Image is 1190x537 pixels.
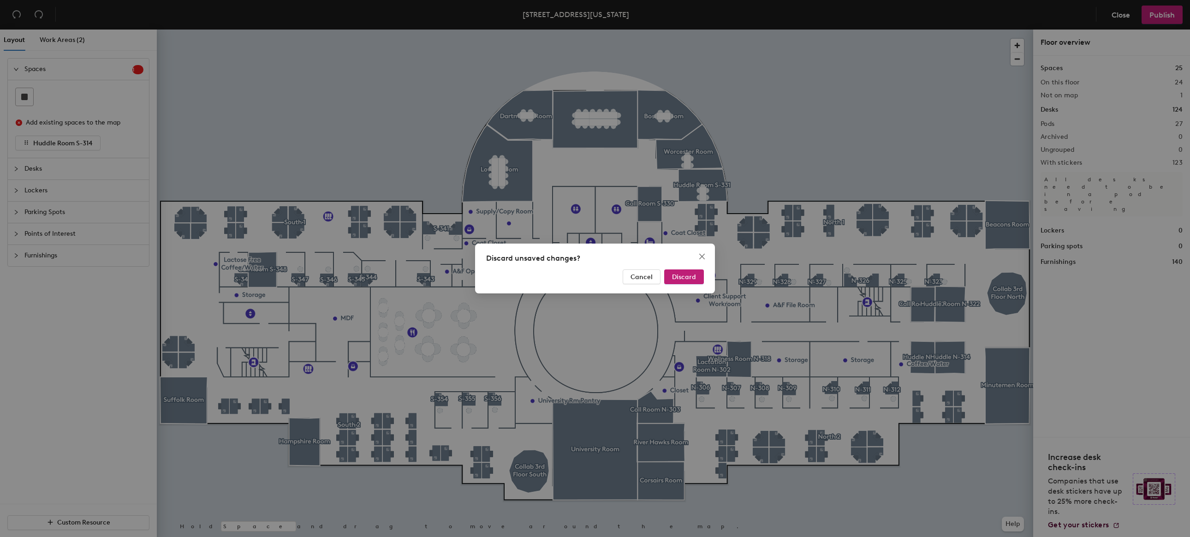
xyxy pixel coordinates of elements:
[695,253,709,260] span: Close
[672,273,696,281] span: Discard
[695,249,709,264] button: Close
[623,269,660,284] button: Cancel
[698,253,706,260] span: close
[486,253,704,264] div: Discard unsaved changes?
[664,269,704,284] button: Discard
[631,273,653,281] span: Cancel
